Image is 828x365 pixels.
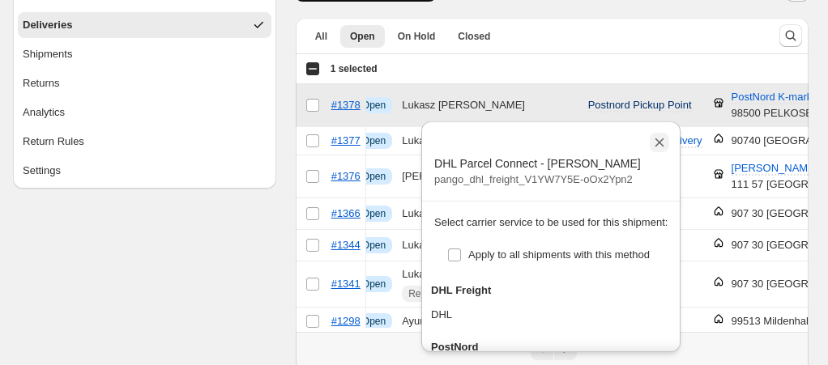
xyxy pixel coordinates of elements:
button: Postnord Pickup Point [578,92,702,118]
div: Return Rules [23,134,84,150]
span: Open [362,134,386,147]
td: Ayumu Hirano [397,308,583,336]
td: Lukasz [PERSON_NAME] [397,127,583,155]
div: DHL [431,307,452,323]
a: #1377 [331,134,361,146]
td: Lukasz [PERSON_NAME] [397,230,583,261]
h3: PostNord [431,339,671,355]
nav: Pagination [296,332,809,365]
span: 1 selected [331,62,378,75]
span: Open [362,99,386,112]
button: Settings [18,158,271,184]
span: On Hold [398,30,436,43]
h3: DHL Freight [431,282,671,299]
a: #1344 [331,239,361,251]
a: #1378 [331,99,361,111]
span: All [315,30,327,43]
td: Lukasz [PERSON_NAME] [397,84,583,127]
span: Returned items [408,287,474,300]
span: Open [362,207,386,220]
a: #1376 [331,170,361,182]
a: #1341 [331,278,361,290]
a: #1298 [331,315,361,327]
p: DHL Parcel Connect - [PERSON_NAME] [434,155,668,172]
button: Shipments [18,41,271,67]
span: Postnord Home Delivery [588,134,702,146]
div: Settings [23,163,61,179]
div: Deliveries [23,17,72,33]
span: Closed [458,30,490,43]
button: Return Rules [18,129,271,155]
td: Lukasz [PERSON_NAME] [397,261,583,308]
button: Returns [18,70,271,96]
div: Returns [23,75,60,91]
span: Open [362,239,386,252]
p: pango_dhl_freight_V1YW7Y5E-oOx2Ypn2 [434,172,668,188]
div: Shipments [23,46,72,62]
button: Search and filter results [779,24,802,47]
div: Analytics [23,104,65,121]
span: Open [362,315,386,328]
button: Deliveries [18,12,271,38]
span: Apply to all shipments with this method [468,248,650,261]
td: Lukasz [PERSON_NAME] [397,198,583,230]
td: [PERSON_NAME] [PERSON_NAME] [397,155,583,198]
button: Close [650,133,669,152]
button: Analytics [18,100,271,125]
span: Open [362,170,386,183]
span: Open [362,278,386,291]
span: Postnord Pickup Point [588,99,692,111]
span: Open [350,30,375,43]
a: #1366 [331,207,361,219]
button: DHL [426,302,676,328]
p: Select carrier service to be used for this shipment: [434,214,668,231]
